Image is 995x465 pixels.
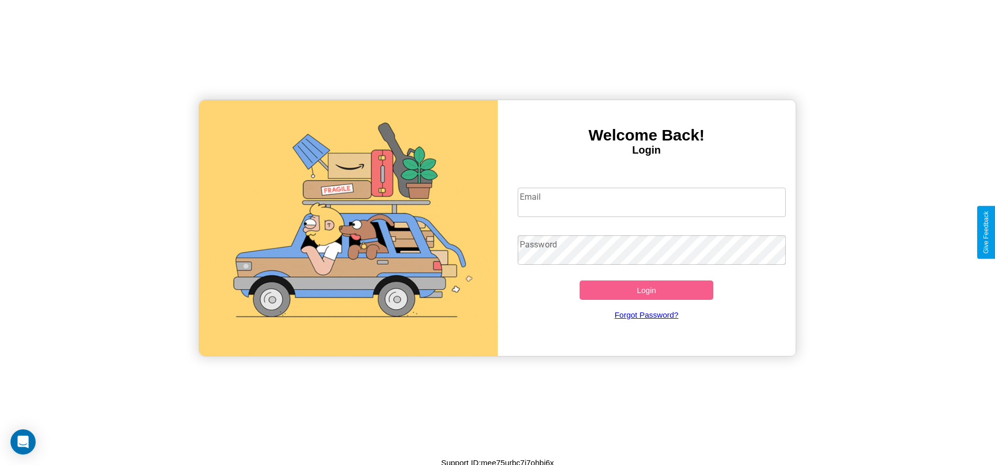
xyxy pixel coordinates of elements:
[199,100,497,356] img: gif
[10,429,36,455] div: Open Intercom Messenger
[512,300,780,330] a: Forgot Password?
[498,126,796,144] h3: Welcome Back!
[982,211,990,254] div: Give Feedback
[498,144,796,156] h4: Login
[580,280,714,300] button: Login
